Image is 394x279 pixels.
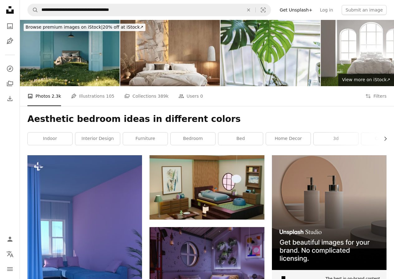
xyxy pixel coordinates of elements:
a: Log in [316,5,337,15]
span: View more on iStock ↗ [342,77,390,82]
button: Visual search [256,4,271,16]
span: 20% off at iStock ↗ [26,25,144,30]
a: Illustrations [4,35,16,47]
a: furniture [123,133,168,145]
span: 389k [158,93,169,100]
a: Collections [4,77,16,90]
a: interior design [75,133,120,145]
img: Variegated Monstera in balcony [221,20,320,86]
a: Home — Unsplash [4,4,16,17]
button: Filters [365,86,387,106]
a: 3d [314,133,358,145]
button: Search Unsplash [28,4,38,16]
a: indoor [28,133,72,145]
button: Language [4,248,16,260]
img: file-1715714113747-b8b0561c490eimage [272,155,387,270]
button: Clear [242,4,255,16]
img: A modern bedroom featuring a wooden bed, soft bedding, warm lighting, and a textured wall, creati... [120,20,220,86]
a: Illustrations 105 [71,86,114,106]
button: Menu [4,263,16,275]
span: Browse premium images on iStock | [26,25,102,30]
a: a bedroom with a bed, dresser, and table [150,184,264,190]
a: bed [218,133,263,145]
a: Explore [4,63,16,75]
a: Users 0 [178,86,203,106]
a: Download History [4,92,16,105]
span: 0 [200,93,203,100]
img: a bedroom with a bed, dresser, and table [150,155,264,220]
a: Collections 389k [124,86,169,106]
a: Cozy bedroom with artistic decoration and plants. [150,267,264,273]
a: a living room with a blue couch and purple walls [27,254,142,260]
img: Home Interior with green lawn [20,20,120,86]
a: View more on iStock↗ [338,74,394,86]
a: home decor [266,133,311,145]
a: Get Unsplash+ [276,5,316,15]
form: Find visuals sitewide [27,4,271,16]
a: Browse premium images on iStock|20% off at iStock↗ [20,20,149,35]
button: Submit an image [342,5,387,15]
button: scroll list to the right [380,133,387,145]
a: bedroom [171,133,215,145]
a: Photos [4,20,16,32]
span: 105 [106,93,115,100]
h1: Aesthetic bedroom ideas in different colors [27,114,387,125]
a: Log in / Sign up [4,233,16,245]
